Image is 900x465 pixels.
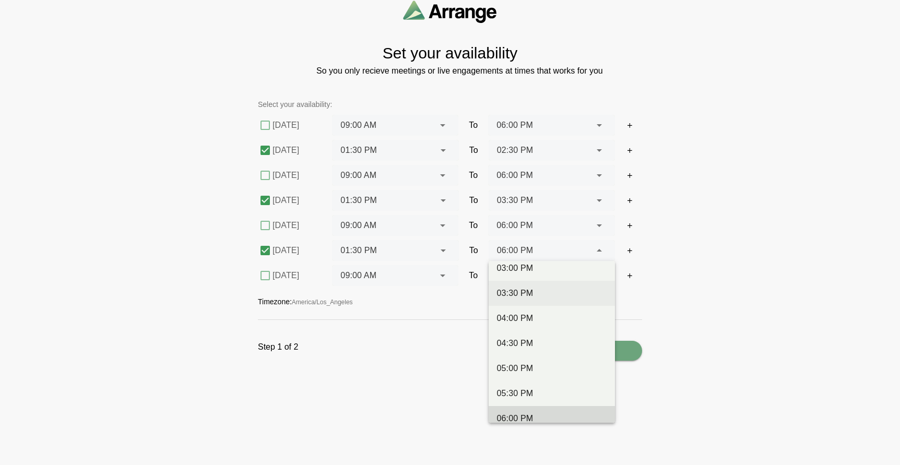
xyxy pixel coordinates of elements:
span: To [469,194,478,207]
span: 01:30 PM [340,144,377,157]
label: [DATE] [273,165,322,186]
p: Select your availability: [258,98,642,111]
span: 06:00 PM [496,118,533,132]
p: So you only recieve meetings or live engagements at times that works for you [316,65,584,77]
label: [DATE] [273,115,322,136]
span: To [469,169,478,182]
h1: Set your availability [383,44,517,63]
label: [DATE] [273,140,322,161]
p: Timezone: [258,296,642,307]
div: 03:00 PM [497,262,607,275]
span: 03:30 PM [497,194,534,207]
span: 09:00 AM [340,269,376,282]
span: 01:30 PM [340,194,377,207]
span: 06:00 PM [497,244,534,257]
div: 04:30 PM [497,337,607,350]
span: 06:00 PM [496,169,533,182]
span: 09:00 AM [340,169,376,182]
span: 09:00 AM [340,118,376,132]
div: 04:00 PM [497,312,607,325]
label: [DATE] [273,265,322,286]
span: 09:00 AM [340,219,376,232]
p: Step 1 of 2 [258,341,298,361]
span: To [469,219,478,232]
label: [DATE] [273,240,322,261]
span: 06:00 PM [496,219,533,232]
span: 02:30 PM [497,144,534,157]
span: To [469,269,478,282]
label: [DATE] [273,190,322,211]
div: 05:00 PM [497,362,607,375]
div: 03:30 PM [497,287,607,300]
div: 05:30 PM [497,387,607,400]
div: 06:00 PM [497,412,607,425]
span: America/Los_Angeles [292,299,353,306]
span: To [469,244,478,257]
span: To [469,119,478,132]
label: [DATE] [273,215,322,236]
span: 01:30 PM [340,244,377,257]
span: To [469,144,478,157]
